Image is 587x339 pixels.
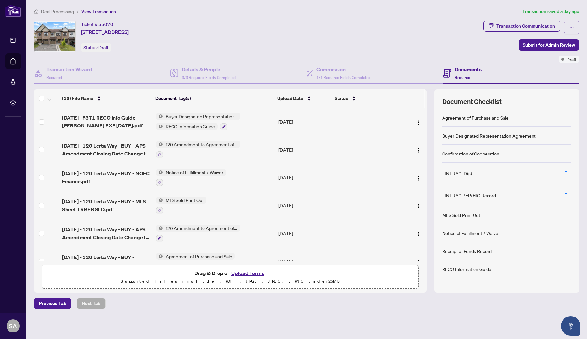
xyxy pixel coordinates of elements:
span: Status [335,95,348,102]
span: [DATE] - 120 Lerta Way - BUY - MLS Sheet TRREB SLD.pdf [62,198,150,213]
td: [DATE] [276,219,334,247]
button: Logo [414,144,424,155]
div: Agreement of Purchase and Sale [442,114,509,121]
span: Drag & Drop orUpload FormsSupported files include .PDF, .JPG, .JPEG, .PNG under25MB [42,265,418,289]
div: FINTRAC PEP/HIO Record [442,192,496,199]
button: Previous Tab [34,298,71,309]
span: Previous Tab [39,298,66,309]
th: Upload Date [275,89,332,108]
article: Transaction saved a day ago [522,8,579,15]
span: Buyer Designated Representation Agreement [163,113,240,120]
img: IMG-X12379523_1.jpg [34,21,75,52]
span: Draft [566,56,577,63]
div: Ticket #: [81,21,113,28]
button: Open asap [561,316,580,336]
button: Logo [414,200,424,211]
span: [DATE] - 120 Lerta Way - BUY - APS Amendment Closing Date Change to [DATE].pdf [62,226,150,241]
span: 120 Amendment to Agreement of Purchase and Sale [163,225,240,232]
button: Submit for Admin Review [519,39,579,51]
button: Logo [414,172,424,183]
th: (10) File Name [59,89,153,108]
button: Status IconNotice of Fulfillment / Waiver [156,169,226,186]
div: - [336,258,403,265]
img: Status Icon [156,225,163,232]
button: Logo [414,116,424,127]
button: Next Tab [77,298,106,309]
button: Transaction Communication [483,21,560,32]
span: SA [9,321,17,331]
h4: Transaction Wizard [46,66,92,73]
td: [DATE] [276,247,334,275]
span: Agreement of Purchase and Sale [163,253,235,260]
span: Notice of Fulfillment / Waiver [163,169,226,176]
td: [DATE] [276,108,334,136]
td: [DATE] [276,136,334,164]
span: [DATE] - 120 Lerta Way - BUY - Accepted Offer.pdf [62,253,150,269]
span: [STREET_ADDRESS] [81,28,129,36]
span: 55070 [98,22,113,27]
span: 120 Amendment to Agreement of Purchase and Sale [163,141,240,148]
img: Status Icon [156,113,163,120]
img: Logo [416,231,421,237]
div: Confirmation of Cooperation [442,150,499,157]
button: Status IconBuyer Designated Representation AgreementStatus IconRECO Information Guide [156,113,240,130]
div: Transaction Communication [496,21,555,31]
span: Submit for Admin Review [523,40,575,50]
button: Logo [414,256,424,266]
span: [DATE] - 120 Lerta Way - BUY - NOFC Finance.pdf [62,169,150,185]
img: Status Icon [156,169,163,176]
img: Logo [416,148,421,153]
span: Document Checklist [442,97,502,106]
div: Receipt of Funds Record [442,247,492,255]
img: Logo [416,176,421,181]
span: Required [455,75,470,80]
img: logo [5,5,21,17]
img: Status Icon [156,253,163,260]
span: 3/3 Required Fields Completed [182,75,236,80]
span: 1/1 Required Fields Completed [316,75,370,80]
div: Notice of Fulfillment / Waiver [442,229,500,237]
button: Status IconAgreement of Purchase and Sale [156,253,245,270]
div: FINTRAC ID(s) [442,170,472,177]
div: MLS Sold Print Out [442,212,480,219]
th: Document Tag(s) [153,89,275,108]
img: Status Icon [156,123,163,130]
span: Draft [98,45,109,51]
span: [DATE] - 120 Lerta Way - BUY - APS Amendment Closing Date Change to [DATE].pdf [62,142,150,157]
img: Status Icon [156,141,163,148]
button: Status IconMLS Sold Print Out [156,197,206,214]
div: - [336,230,403,237]
div: Buyer Designated Representation Agreement [442,132,536,139]
span: ellipsis [569,25,574,30]
li: / [77,8,79,15]
button: Upload Forms [229,269,266,277]
div: RECO Information Guide [442,265,491,273]
h4: Commission [316,66,370,73]
div: Status: [81,43,111,52]
h4: Details & People [182,66,236,73]
span: [DATE] - F371 RECO Info Guide - [PERSON_NAME] EXP [DATE].pdf [62,114,150,129]
button: Logo [414,228,424,239]
div: - [336,118,403,125]
span: Drag & Drop or [194,269,266,277]
button: Status Icon120 Amendment to Agreement of Purchase and Sale [156,141,240,158]
th: Status [332,89,404,108]
span: RECO Information Guide [163,123,218,130]
div: - [336,174,403,181]
img: Status Icon [156,197,163,204]
span: (10) File Name [62,95,93,102]
span: home [34,9,38,14]
button: Status Icon120 Amendment to Agreement of Purchase and Sale [156,225,240,242]
span: Deal Processing [41,9,74,15]
td: [DATE] [276,164,334,192]
img: Logo [416,259,421,265]
td: [DATE] [276,191,334,219]
span: View Transaction [81,9,116,15]
span: Upload Date [277,95,303,102]
span: MLS Sold Print Out [163,197,206,204]
div: - [336,146,403,153]
img: Logo [416,120,421,125]
h4: Documents [455,66,482,73]
img: Logo [416,203,421,209]
p: Supported files include .PDF, .JPG, .JPEG, .PNG under 25 MB [46,277,414,285]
